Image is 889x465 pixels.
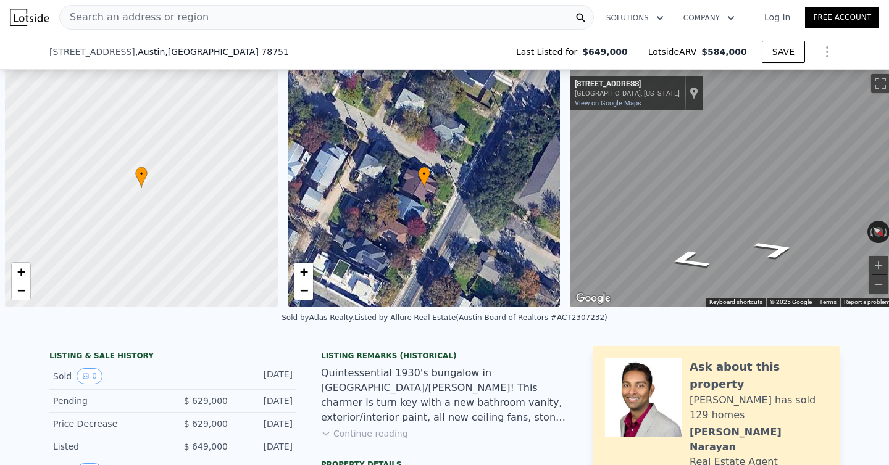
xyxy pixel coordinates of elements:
[53,440,163,453] div: Listed
[17,264,25,279] span: +
[573,290,614,307] img: Google
[582,46,628,58] span: $649,000
[184,442,228,451] span: $ 649,000
[53,418,163,430] div: Price Decrease
[867,221,874,243] button: Rotate counterclockwise
[299,264,307,279] span: +
[575,99,641,107] a: View on Google Maps
[674,7,745,29] button: Company
[165,47,289,57] span: , [GEOGRAPHIC_DATA] 78751
[77,368,102,384] button: View historical data
[53,395,163,407] div: Pending
[805,7,879,28] a: Free Account
[596,7,674,29] button: Solutions
[690,425,827,455] div: [PERSON_NAME] Narayan
[135,46,289,58] span: , Austin
[815,39,840,64] button: Show Options
[690,86,698,100] a: Show location on map
[53,368,163,384] div: Sold
[575,89,680,97] div: [GEOGRAPHIC_DATA], [US_STATE]
[49,351,296,363] div: LISTING & SALE HISTORY
[770,298,812,305] span: © 2025 Google
[649,246,728,274] path: Go East, Keasbey St
[17,282,25,298] span: −
[49,46,135,58] span: [STREET_ADDRESS]
[299,282,307,298] span: −
[184,396,228,406] span: $ 629,000
[238,368,293,384] div: [DATE]
[321,427,408,440] button: Continue reading
[294,281,313,300] a: Zoom out
[573,290,614,307] a: Open this area in Google Maps (opens a new window)
[12,281,30,300] a: Zoom out
[762,41,805,63] button: SAVE
[12,263,30,281] a: Zoom in
[701,47,747,57] span: $584,000
[516,46,582,58] span: Last Listed for
[749,11,805,23] a: Log In
[736,235,814,263] path: Go Northwest, Keasbey St
[135,167,148,188] div: •
[294,263,313,281] a: Zoom in
[238,395,293,407] div: [DATE]
[354,313,607,322] div: Listed by Allure Real Estate (Austin Board of Realtors #ACT2307232)
[648,46,701,58] span: Lotside ARV
[238,418,293,430] div: [DATE]
[709,298,762,307] button: Keyboard shortcuts
[690,358,827,393] div: Ask about this property
[869,275,888,294] button: Zoom out
[690,393,827,422] div: [PERSON_NAME] has sold 129 homes
[10,9,49,26] img: Lotside
[418,167,430,188] div: •
[321,366,568,425] div: Quintessential 1930's bungalow in [GEOGRAPHIC_DATA]/[PERSON_NAME]! This charmer is turn key with ...
[418,168,430,179] span: •
[282,313,354,322] div: Sold by Atlas Realty .
[321,351,568,361] div: Listing Remarks (Historical)
[819,298,837,305] a: Terms (opens in new tab)
[184,419,228,429] span: $ 629,000
[135,168,148,179] span: •
[238,440,293,453] div: [DATE]
[869,256,888,274] button: Zoom in
[60,10,209,25] span: Search an address or region
[575,80,680,89] div: [STREET_ADDRESS]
